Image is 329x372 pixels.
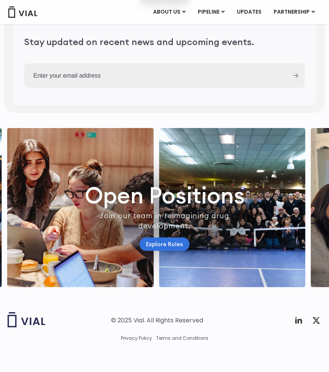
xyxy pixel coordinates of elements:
a: Explore Roles [139,238,190,251]
a: Privacy Policy [121,335,152,342]
input: Submit [293,73,298,78]
a: ABOUT USMenu Toggle [147,6,191,19]
div: © 2025 Vial. All Rights Reserved [111,316,203,325]
div: 3 / 7 [159,128,305,287]
a: PARTNERSHIPMenu Toggle [268,6,321,19]
h2: Stay updated on recent news and upcoming events. [24,36,305,48]
a: UPDATES [231,6,267,19]
img: Vial Logo [8,6,38,18]
img: Vial logo wih "Vial" spelled out [8,312,45,327]
img: http://People%20posing%20for%20group%20picture%20after%20playing%20pickleball. [159,128,305,287]
div: 2 / 7 [7,128,154,287]
a: PIPELINEMenu Toggle [192,6,230,19]
a: Terms and Conditions [156,335,208,342]
input: Enter your email address [24,63,286,88]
